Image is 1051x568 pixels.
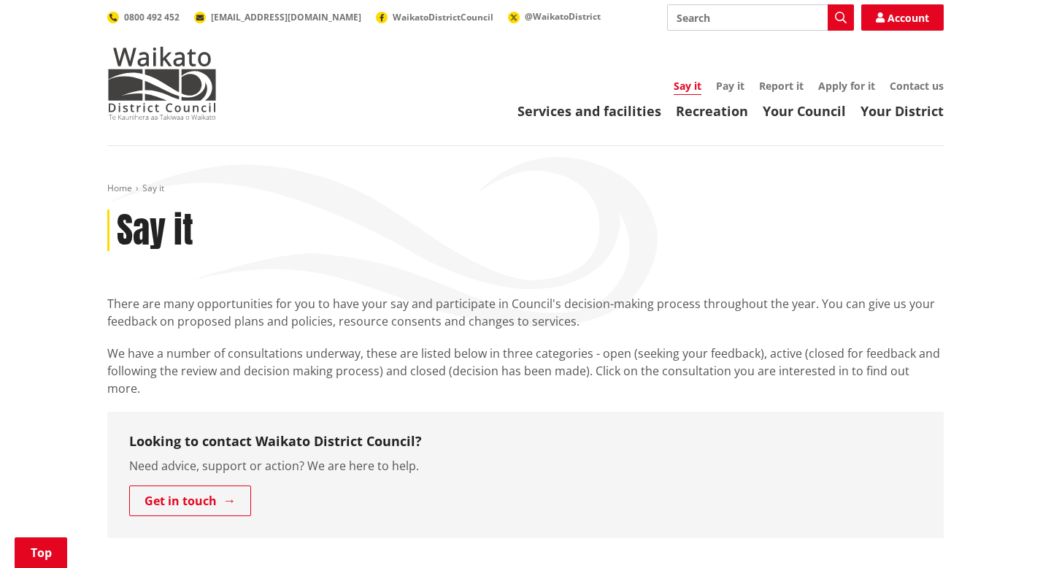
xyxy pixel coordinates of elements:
[716,79,744,93] a: Pay it
[890,79,944,93] a: Contact us
[818,79,875,93] a: Apply for it
[508,10,601,23] a: @WaikatoDistrict
[376,11,493,23] a: WaikatoDistrictCouncil
[107,47,217,120] img: Waikato District Council - Te Kaunihera aa Takiwaa o Waikato
[107,182,132,194] a: Home
[861,4,944,31] a: Account
[129,457,922,475] p: Need advice, support or action? We are here to help.
[142,182,164,194] span: Say it
[861,102,944,120] a: Your District
[107,295,944,330] p: There are many opportunities for you to have your say and participate in Council's decision-makin...
[124,11,180,23] span: 0800 492 452
[393,11,493,23] span: WaikatoDistrictCouncil
[759,79,804,93] a: Report it
[525,10,601,23] span: @WaikatoDistrict
[667,4,854,31] input: Search input
[107,183,944,195] nav: breadcrumb
[15,537,67,568] a: Top
[674,79,701,95] a: Say it
[117,210,193,252] h1: Say it
[107,11,180,23] a: 0800 492 452
[676,102,748,120] a: Recreation
[129,486,251,516] a: Get in touch
[129,434,922,450] h3: Looking to contact Waikato District Council?
[107,345,944,397] p: We have a number of consultations underway, these are listed below in three categories - open (se...
[517,102,661,120] a: Services and facilities
[211,11,361,23] span: [EMAIL_ADDRESS][DOMAIN_NAME]
[194,11,361,23] a: [EMAIL_ADDRESS][DOMAIN_NAME]
[763,102,846,120] a: Your Council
